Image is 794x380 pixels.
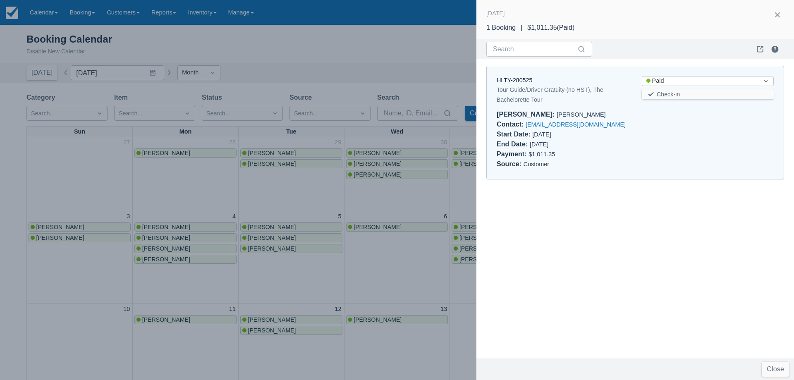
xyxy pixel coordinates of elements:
div: | [516,23,527,33]
div: End Date : [497,141,530,148]
span: Dropdown icon [762,77,770,85]
div: Payment : [497,151,529,158]
div: Tour Guide/Driver Gratuity (no HST), The Bachelorette Tour [497,85,629,105]
div: [PERSON_NAME] [497,110,774,119]
div: Start Date : [497,131,532,138]
a: [EMAIL_ADDRESS][DOMAIN_NAME] [526,121,626,128]
div: Paid [646,76,754,86]
div: [PERSON_NAME] : [497,111,557,118]
button: Close [762,362,789,377]
button: Check-in [642,89,774,99]
div: [DATE] [486,8,505,18]
div: [DATE] [497,129,629,139]
input: Search [493,42,576,57]
div: Customer [497,159,774,169]
div: 1 Booking [486,23,516,33]
a: HLTY-280525 [497,77,532,84]
div: $1,011.35 ( Paid ) [527,23,574,33]
div: $1,011.35 [497,149,774,159]
div: [DATE] [497,139,629,149]
div: Contact : [497,121,526,128]
div: Source : [497,160,524,167]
